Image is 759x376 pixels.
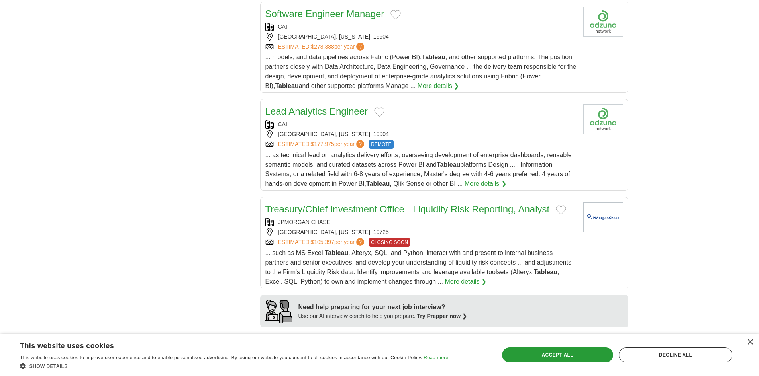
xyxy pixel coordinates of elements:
button: Add to favorite jobs [556,205,566,215]
span: ? [356,140,364,148]
strong: Tableau [534,269,557,275]
span: CLOSING SOON [369,238,410,247]
span: ... such as MS Excel, , Alteryx, SQL, and Python, interact with and present to internal business ... [265,249,571,285]
a: Try Prepper now ❯ [417,313,467,319]
div: Close [747,339,753,345]
div: Need help preparing for your next job interview? [298,302,467,312]
div: Decline all [619,347,732,362]
a: Treasury/Chief Investment Office - Liquidity Risk Reporting, Analyst [265,204,550,214]
a: Lead Analytics Engineer [265,106,368,117]
a: Software Engineer Manager [265,8,384,19]
a: JPMORGAN CHASE [278,219,330,225]
div: Show details [20,362,448,370]
div: Use our AI interview coach to help you prepare. [298,312,467,320]
img: JPMorgan Chase logo [583,202,623,232]
div: Accept all [502,347,613,362]
strong: Tableau [325,249,348,256]
span: ? [356,43,364,51]
a: ESTIMATED:$278,388per year? [278,43,366,51]
div: [GEOGRAPHIC_DATA], [US_STATE], 19904 [265,33,577,41]
div: This website uses cookies [20,339,428,351]
span: ? [356,238,364,246]
span: $278,388 [311,43,334,50]
a: More details ❯ [418,81,459,91]
span: REMOTE [369,140,393,149]
img: Company logo [583,7,623,37]
strong: Tableau [275,82,298,89]
span: ... as technical lead on analytics delivery efforts, overseeing development of enterprise dashboa... [265,152,572,187]
div: [GEOGRAPHIC_DATA], [US_STATE], 19725 [265,228,577,236]
button: Add to favorite jobs [374,107,384,117]
img: Company logo [583,104,623,134]
div: [GEOGRAPHIC_DATA], [US_STATE], 19904 [265,130,577,138]
span: Show details [29,364,68,369]
div: CAI [265,120,577,129]
strong: Tableau [422,54,445,60]
span: ... models, and data pipelines across Fabric (Power BI), , and other supported platforms. The pos... [265,54,577,89]
span: $105,397 [311,239,334,245]
strong: Tableau [437,161,460,168]
div: CAI [265,23,577,31]
a: Read more, opens a new window [424,355,448,360]
a: ESTIMATED:$105,397per year? [278,238,366,247]
span: $177,975 [311,141,334,147]
a: ESTIMATED:$177,975per year? [278,140,366,149]
button: Add to favorite jobs [390,10,401,19]
span: This website uses cookies to improve user experience and to enable personalised advertising. By u... [20,355,422,360]
a: More details ❯ [465,179,506,189]
a: More details ❯ [445,277,486,286]
strong: Tableau [366,180,390,187]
